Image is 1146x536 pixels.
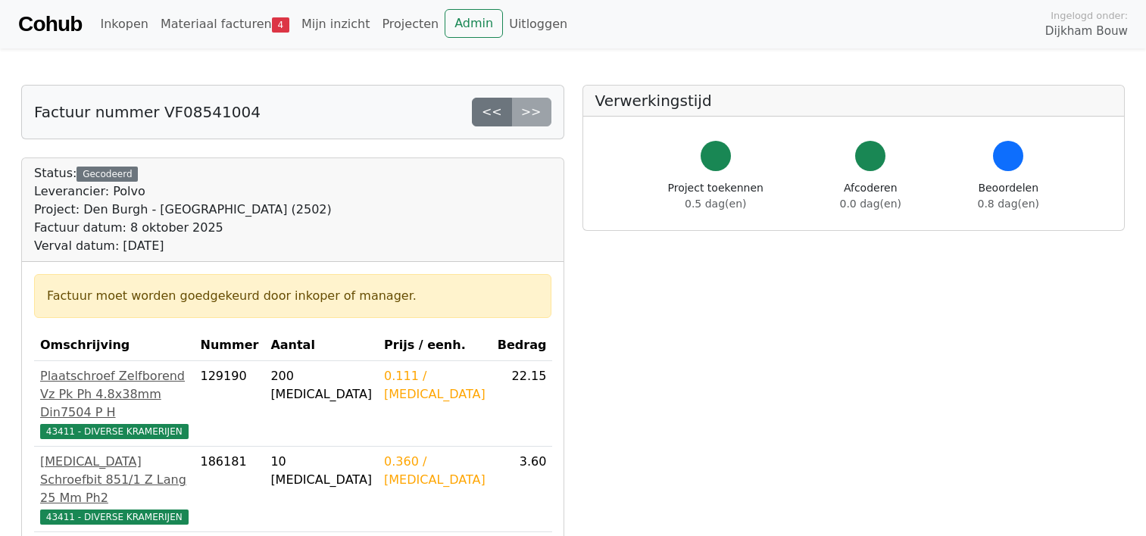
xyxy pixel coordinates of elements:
a: Materiaal facturen4 [155,9,295,39]
a: Admin [445,9,503,38]
h5: Verwerkingstijd [595,92,1113,110]
span: Ingelogd onder: [1051,8,1128,23]
span: 43411 - DIVERSE KRAMERIJEN [40,424,189,439]
a: Uitloggen [503,9,573,39]
div: Gecodeerd [77,167,138,182]
div: Factuur datum: 8 oktober 2025 [34,219,332,237]
div: 200 [MEDICAL_DATA] [270,367,372,404]
div: Factuur moet worden goedgekeurd door inkoper of manager. [47,287,539,305]
div: Beoordelen [978,180,1039,212]
span: 4 [272,17,289,33]
div: [MEDICAL_DATA] Schroefbit 851/1 Z Lang 25 Mm Ph2 [40,453,189,507]
div: Project: Den Burgh - [GEOGRAPHIC_DATA] (2502) [34,201,332,219]
span: 0.8 dag(en) [978,198,1039,210]
a: Inkopen [94,9,154,39]
div: Project toekennen [668,180,763,212]
div: 10 [MEDICAL_DATA] [270,453,372,489]
a: Mijn inzicht [295,9,376,39]
div: 0.111 / [MEDICAL_DATA] [384,367,486,404]
td: 3.60 [492,447,553,532]
span: Dijkham Bouw [1045,23,1128,40]
th: Omschrijving [34,330,195,361]
th: Prijs / eenh. [378,330,492,361]
div: Leverancier: Polvo [34,182,332,201]
a: [MEDICAL_DATA] Schroefbit 851/1 Z Lang 25 Mm Ph243411 - DIVERSE KRAMERIJEN [40,453,189,525]
td: 129190 [195,361,265,447]
th: Aantal [264,330,378,361]
td: 22.15 [492,361,553,447]
a: Plaatschroef Zelfborend Vz Pk Ph 4.8x38mm Din7504 P H43411 - DIVERSE KRAMERIJEN [40,367,189,440]
span: 43411 - DIVERSE KRAMERIJEN [40,510,189,525]
div: 0.360 / [MEDICAL_DATA] [384,453,486,489]
div: Afcoderen [840,180,901,212]
h5: Factuur nummer VF08541004 [34,103,261,121]
span: 0.5 dag(en) [685,198,746,210]
a: << [472,98,512,126]
th: Bedrag [492,330,553,361]
div: Status: [34,164,332,255]
th: Nummer [195,330,265,361]
a: Cohub [18,6,82,42]
div: Plaatschroef Zelfborend Vz Pk Ph 4.8x38mm Din7504 P H [40,367,189,422]
td: 186181 [195,447,265,532]
span: 0.0 dag(en) [840,198,901,210]
div: Verval datum: [DATE] [34,237,332,255]
a: Projecten [376,9,445,39]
